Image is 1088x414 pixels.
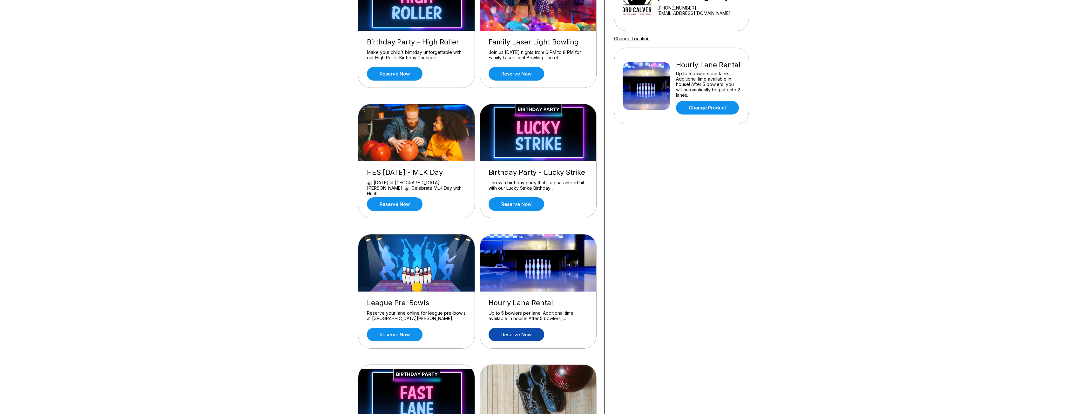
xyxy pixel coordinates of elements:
[367,38,466,46] div: Birthday Party - High Roller
[676,101,739,115] a: Change Product
[489,180,588,191] div: Throw a birthday party that’s a guaranteed hit with our Lucky Strike Birthday ...
[367,49,466,61] div: Make your child’s birthday unforgettable with our High Roller Birthday Package ...
[657,5,746,10] div: [PHONE_NUMBER]
[614,36,650,41] a: Change Location
[367,328,422,341] a: Reserve now
[367,197,422,211] a: Reserve now
[676,61,740,69] div: Hourly Lane Rental
[489,299,588,307] div: Hourly Lane Rental
[489,197,544,211] a: Reserve now
[358,104,475,161] img: HES Spirit Day - MLK Day
[367,67,422,81] a: Reserve now
[489,67,544,81] a: Reserve now
[367,310,466,321] div: Reserve your lane online for league pre-bowls at [GEOGRAPHIC_DATA][PERSON_NAME]. ...
[489,168,588,177] div: Birthday Party - Lucky Strike
[367,299,466,307] div: League Pre-Bowls
[367,180,466,191] div: 🎳 [DATE] at [GEOGRAPHIC_DATA][PERSON_NAME]! 🎳 Celebrate MLK Day with Hunti ...
[489,328,544,341] a: Reserve now
[623,62,670,110] img: Hourly Lane Rental
[480,104,597,161] img: Birthday Party - Lucky Strike
[367,168,466,177] div: HES [DATE] - MLK Day
[358,234,475,292] img: League Pre-Bowls
[676,71,740,98] div: Up to 5 bowlers per lane. Additional time available in house! After 5 bowlers, you will automatic...
[657,10,746,16] a: [EMAIL_ADDRESS][DOMAIN_NAME]
[489,49,588,61] div: Join us [DATE] nights from 6 PM to 8 PM for Family Laser Light Bowling—an el ...
[480,234,597,292] img: Hourly Lane Rental
[489,310,588,321] div: Up to 5 bowlers per lane. Additional time available in house! After 5 bowlers, ...
[489,38,588,46] div: Family Laser Light Bowling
